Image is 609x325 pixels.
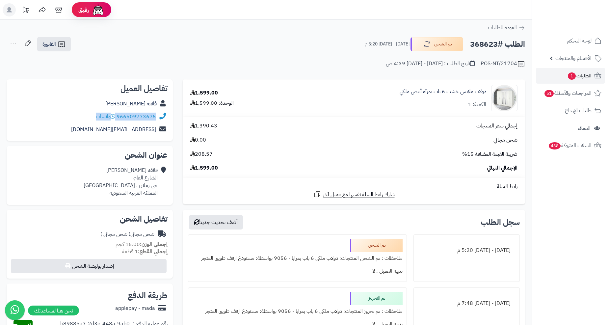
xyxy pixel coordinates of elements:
div: رابط السلة [185,183,522,190]
span: 208.57 [190,150,213,158]
div: 1,599.00 [190,89,218,97]
button: تم الشحن [410,37,463,51]
a: السلات المتروكة438 [536,138,605,153]
button: إصدار بوليصة الشحن [11,259,167,273]
span: 438 [549,142,561,149]
img: ai-face.png [92,3,105,16]
span: 1 [568,72,576,80]
h2: تفاصيل الشحن [12,215,168,223]
span: 1,599.00 [190,164,218,172]
a: 966509773675 [117,113,156,121]
a: تحديثات المنصة [17,3,34,18]
div: تنبيه العميل : لا [192,265,403,278]
div: شحن مجاني [100,230,154,238]
span: السلات المتروكة [548,141,592,150]
a: العودة للطلبات [488,24,525,32]
span: طلبات الإرجاع [565,106,592,115]
strong: إجمالي القطع: [138,248,168,256]
button: أضف تحديث جديد [189,215,243,230]
small: 15.00 كجم [116,240,168,248]
div: ملاحظات : تم الشحن المنتجات: دولاب ملكي 6 باب بمرايا - 9056 بواسطة: مستودع ارفف طويق المتجر [192,252,403,265]
img: 1733065410-1-90x90.jpg [491,85,517,111]
a: الطلبات1 [536,68,605,84]
div: الكمية: 1 [468,101,486,108]
span: العملاء [578,123,591,133]
div: تم الشحن [350,239,403,252]
h2: الطلب #368623 [470,38,525,51]
span: 51 [544,90,554,97]
div: تم التجهيز [350,292,403,305]
div: فائقه [PERSON_NAME] الشارع العام، حي رملان ، [GEOGRAPHIC_DATA] المملكة العربية السعودية [84,167,158,197]
div: [DATE] - [DATE] 5:20 م [418,244,516,257]
span: إجمالي سعر المنتجات [476,122,517,130]
span: لوحة التحكم [567,36,592,45]
img: logo-2.png [564,18,603,32]
span: المراجعات والأسئلة [544,89,592,98]
span: ( شحن مجاني ) [100,230,130,238]
span: 0.00 [190,136,206,144]
a: طلبات الإرجاع [536,103,605,119]
span: الأقسام والمنتجات [555,54,592,63]
h3: سجل الطلب [481,218,520,226]
a: العملاء [536,120,605,136]
span: شارك رابط السلة نفسها مع عميل آخر [323,191,395,199]
div: [DATE] - [DATE] 7:48 م [418,297,516,310]
strong: إجمالي الوزن: [140,240,168,248]
span: الطلبات [567,71,592,80]
a: لوحة التحكم [536,33,605,49]
a: المراجعات والأسئلة51 [536,85,605,101]
span: الإجمالي النهائي [487,164,517,172]
h2: طريقة الدفع [128,291,168,299]
small: 1 قطعة [122,248,168,256]
span: العودة للطلبات [488,24,517,32]
div: الوحدة: 1,599.00 [190,99,234,107]
span: 1,390.43 [190,122,217,130]
div: ملاحظات : تم تجهيز المنتجات: دولاب ملكي 6 باب بمرايا - 9056 بواسطة: مستودع ارفف طويق المتجر [192,305,403,318]
span: رفيق [78,6,89,14]
small: [DATE] - [DATE] 5:20 م [365,41,410,47]
a: شارك رابط السلة نفسها مع عميل آخر [313,190,395,199]
span: ضريبة القيمة المضافة 15% [462,150,517,158]
span: الفاتورة [42,40,56,48]
a: [EMAIL_ADDRESS][DOMAIN_NAME] [71,125,156,133]
div: POS-NT/21704 [481,60,525,68]
h2: تفاصيل العميل [12,85,168,93]
a: الفاتورة [37,37,71,51]
a: دولاب ملابس خشب 6 باب بمرآة أبيض ملكي [400,88,486,95]
a: واتساب [96,113,115,121]
a: فائقه [PERSON_NAME] [105,100,157,108]
div: تاريخ الطلب : [DATE] - [DATE] 4:39 ص [386,60,475,68]
h2: عنوان الشحن [12,151,168,159]
span: شحن مجاني [493,136,517,144]
div: applepay - mada [115,305,155,312]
